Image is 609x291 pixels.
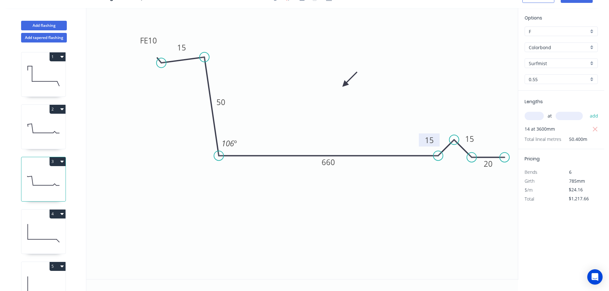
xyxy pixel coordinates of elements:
button: 5 [50,262,66,271]
input: Price level [529,28,589,35]
span: 6 [569,169,572,175]
tspan: 15 [465,134,474,144]
span: Bends [525,169,537,175]
tspan: 15 [425,135,434,145]
div: Open Intercom Messenger [587,269,603,285]
button: Add tapered flashing [21,33,67,42]
span: Girth [525,178,535,184]
span: at [548,111,552,120]
tspan: 50 [216,97,225,107]
tspan: 660 [322,157,335,167]
span: Lengths [525,98,543,105]
button: 1 [50,52,66,61]
tspan: º [234,138,237,149]
tspan: 15 [177,42,186,53]
span: 785mm [569,178,585,184]
span: Options [525,15,542,21]
tspan: FE [140,35,148,46]
span: $/m [525,187,533,193]
span: 50.400m [561,135,587,144]
input: Colour [529,60,589,67]
button: add [587,111,602,121]
button: 2 [50,105,66,114]
span: 14 at 3600mm [525,125,555,134]
tspan: 10 [148,35,157,46]
span: Pricing [525,156,540,162]
span: Total lineal metres [525,135,561,144]
tspan: 106 [222,138,234,149]
button: 4 [50,210,66,218]
svg: 0 [86,8,518,279]
input: Material [529,44,589,51]
button: 3 [50,157,66,166]
input: Thickness [529,76,589,83]
tspan: 20 [484,158,493,169]
button: Add flashing [21,21,67,30]
span: Total [525,196,534,202]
